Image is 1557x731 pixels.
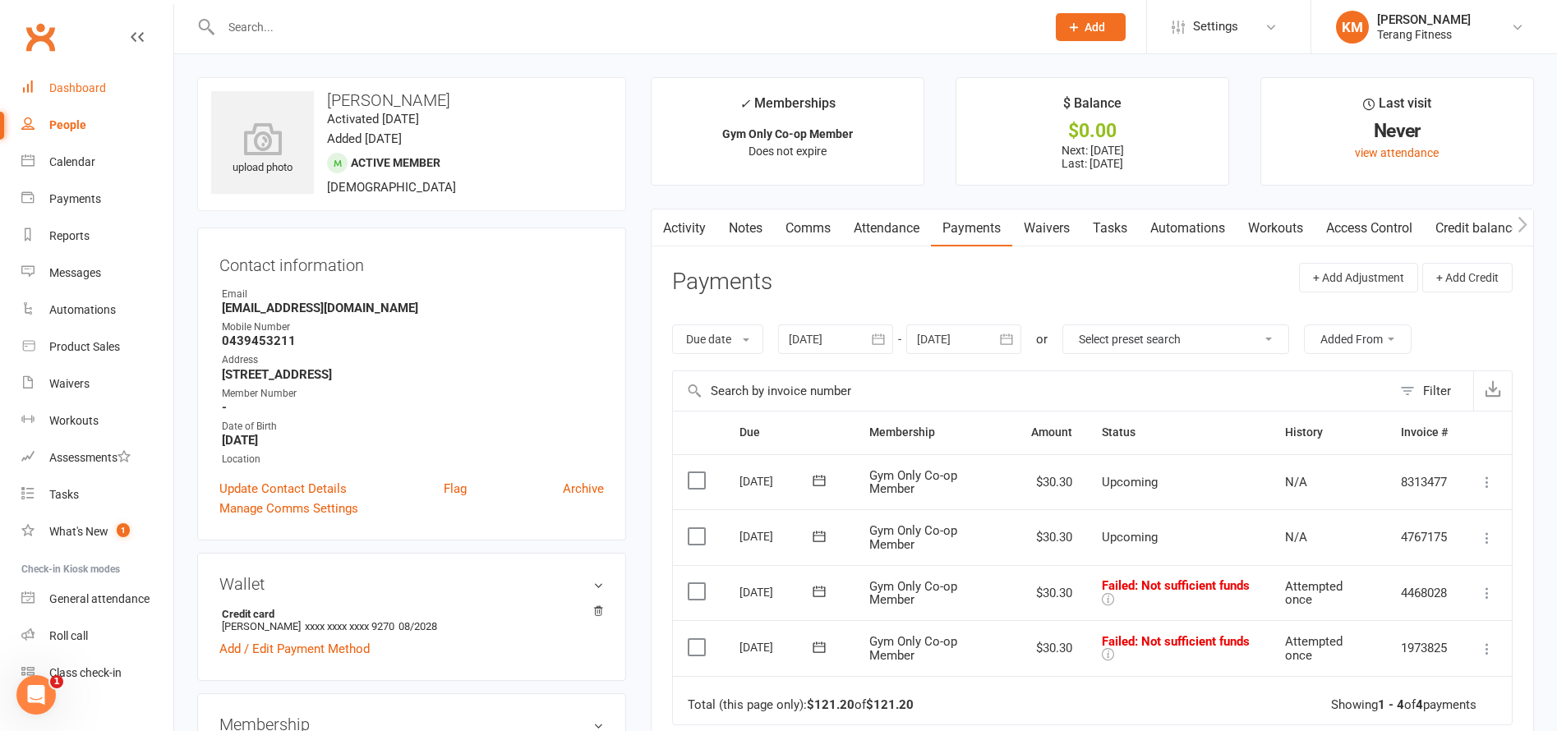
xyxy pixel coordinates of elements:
[21,476,173,513] a: Tasks
[222,400,604,415] strong: -
[1422,263,1513,292] button: + Add Credit
[21,107,173,144] a: People
[1386,620,1463,676] td: 1973825
[222,386,604,402] div: Member Number
[21,218,173,255] a: Reports
[1386,411,1463,453] th: Invoice #
[1315,209,1424,247] a: Access Control
[49,229,90,242] div: Reports
[1331,698,1476,712] div: Showing of payments
[327,180,456,195] span: [DEMOGRAPHIC_DATA]
[1016,620,1087,676] td: $30.30
[739,523,815,549] div: [DATE]
[1386,509,1463,565] td: 4767175
[327,112,419,126] time: Activated [DATE]
[1423,381,1451,401] div: Filter
[722,127,853,140] strong: Gym Only Co-op Member
[842,209,931,247] a: Attendance
[672,269,772,295] h3: Payments
[931,209,1012,247] a: Payments
[21,618,173,655] a: Roll call
[222,433,604,448] strong: [DATE]
[673,371,1392,411] input: Search by invoice number
[222,333,604,348] strong: 0439453211
[327,131,402,146] time: Added [DATE]
[563,479,604,499] a: Archive
[222,287,604,302] div: Email
[739,96,750,112] i: ✓
[1392,371,1473,411] button: Filter
[1102,475,1158,490] span: Upcoming
[1036,329,1048,349] div: or
[21,439,173,476] a: Assessments
[219,250,604,274] h3: Contact information
[1016,454,1087,510] td: $30.30
[219,499,358,518] a: Manage Comms Settings
[222,452,604,467] div: Location
[21,144,173,181] a: Calendar
[1237,209,1315,247] a: Workouts
[688,698,914,712] div: Total (this page only): of
[1336,11,1369,44] div: KM
[866,697,914,712] strong: $121.20
[20,16,61,57] a: Clubworx
[219,479,347,499] a: Update Contact Details
[1285,530,1307,545] span: N/A
[1056,13,1126,41] button: Add
[1285,475,1307,490] span: N/A
[49,525,108,538] div: What's New
[49,118,86,131] div: People
[1355,146,1439,159] a: view attendance
[739,634,815,660] div: [DATE]
[1016,411,1087,453] th: Amount
[49,192,101,205] div: Payments
[1085,21,1105,34] span: Add
[444,479,467,499] a: Flag
[49,666,122,679] div: Class check-in
[49,340,120,353] div: Product Sales
[1016,509,1087,565] td: $30.30
[351,156,440,169] span: Active member
[222,367,604,382] strong: [STREET_ADDRESS]
[21,292,173,329] a: Automations
[117,523,130,537] span: 1
[1424,209,1530,247] a: Credit balance
[50,675,63,688] span: 1
[305,620,394,632] span: xxxx xxxx xxxx 9270
[1363,93,1431,122] div: Last visit
[21,70,173,107] a: Dashboard
[1276,122,1518,140] div: Never
[739,579,815,605] div: [DATE]
[222,419,604,434] div: Date of Birth
[672,324,763,354] button: Due date
[1139,209,1237,247] a: Automations
[49,629,88,642] div: Roll call
[855,411,1016,453] th: Membership
[869,523,957,552] span: Gym Only Co-op Member
[1377,27,1471,42] div: Terang Fitness
[652,209,717,247] a: Activity
[49,592,150,605] div: General attendance
[49,155,95,168] div: Calendar
[1135,634,1250,649] span: : Not sufficient funds
[869,468,957,497] span: Gym Only Co-op Member
[1386,565,1463,621] td: 4468028
[219,605,604,635] li: [PERSON_NAME]
[1012,209,1081,247] a: Waivers
[21,365,173,402] a: Waivers
[49,451,131,464] div: Assessments
[1063,93,1122,122] div: $ Balance
[21,655,173,692] a: Class kiosk mode
[222,352,604,368] div: Address
[49,488,79,501] div: Tasks
[971,122,1214,140] div: $0.00
[869,634,957,663] span: Gym Only Co-op Member
[21,402,173,439] a: Workouts
[1087,411,1270,453] th: Status
[49,303,116,316] div: Automations
[1377,12,1471,27] div: [PERSON_NAME]
[222,608,596,620] strong: Credit card
[774,209,842,247] a: Comms
[21,513,173,550] a: What's New1
[1102,634,1250,649] span: Failed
